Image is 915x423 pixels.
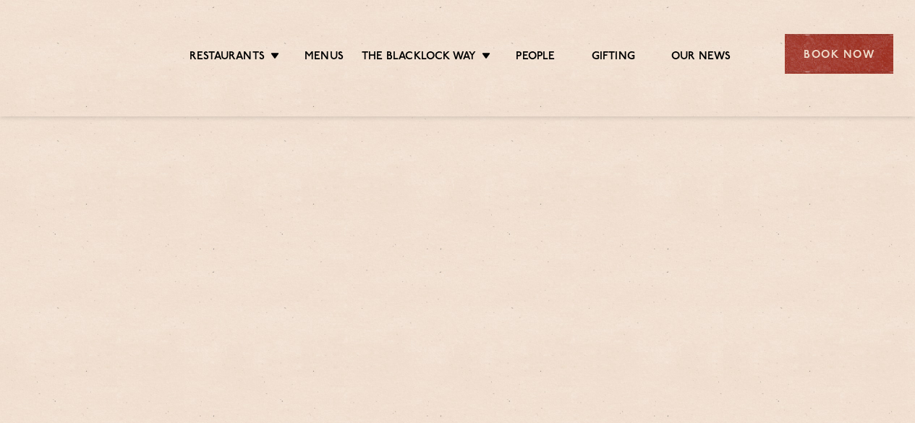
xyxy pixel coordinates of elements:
a: Menus [305,50,344,66]
a: People [516,50,555,66]
a: Restaurants [190,50,265,66]
div: Book Now [785,34,893,74]
img: svg%3E [22,14,142,95]
a: The Blacklock Way [362,50,476,66]
a: Our News [671,50,731,66]
a: Gifting [592,50,635,66]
